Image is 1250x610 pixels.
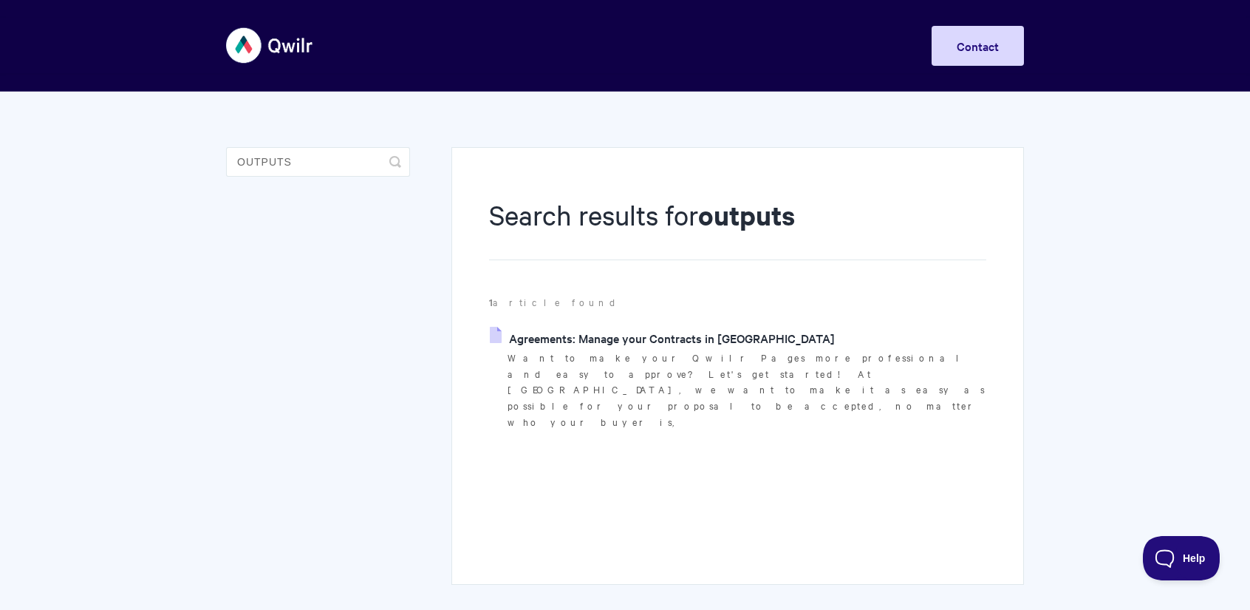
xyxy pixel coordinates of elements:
a: Contact [932,26,1024,66]
strong: outputs [698,197,795,233]
iframe: Toggle Customer Support [1143,536,1220,580]
p: article found [489,294,986,311]
img: Qwilr Help Center [226,18,314,73]
strong: 1 [489,295,493,309]
a: Agreements: Manage your Contracts in [GEOGRAPHIC_DATA] [490,327,835,349]
h1: Search results for [489,196,986,260]
p: Want to make your Qwilr Pages more professional and easy to approve? Let's get started! At [GEOGR... [508,350,986,430]
input: Search [226,147,410,177]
